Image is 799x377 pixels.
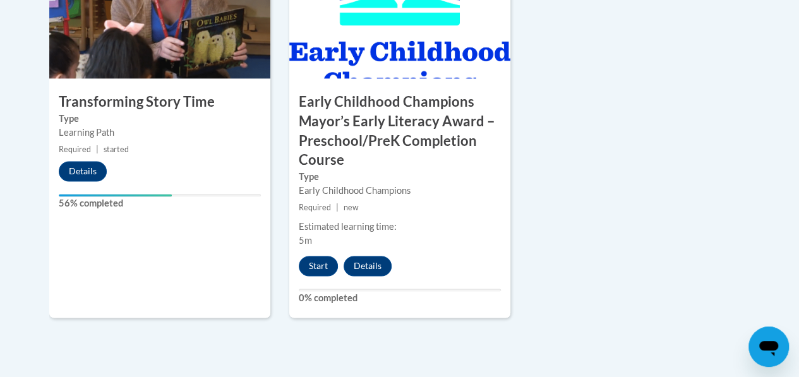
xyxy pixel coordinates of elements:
h3: Transforming Story Time [49,92,270,112]
label: Type [299,170,501,184]
h3: Early Childhood Champions Mayor’s Early Literacy Award – Preschool/PreK Completion Course [289,92,510,170]
div: Early Childhood Champions [299,184,501,198]
button: Start [299,256,338,276]
button: Details [344,256,392,276]
button: Details [59,161,107,181]
span: started [104,145,129,154]
span: Required [59,145,91,154]
span: | [96,145,99,154]
label: 0% completed [299,291,501,305]
label: 56% completed [59,196,261,210]
span: new [344,203,359,212]
span: | [336,203,339,212]
div: Estimated learning time: [299,220,501,234]
label: Type [59,112,261,126]
span: Required [299,203,331,212]
iframe: Button to launch messaging window [748,326,789,367]
div: Learning Path [59,126,261,140]
span: 5m [299,235,312,246]
div: Your progress [59,194,172,196]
